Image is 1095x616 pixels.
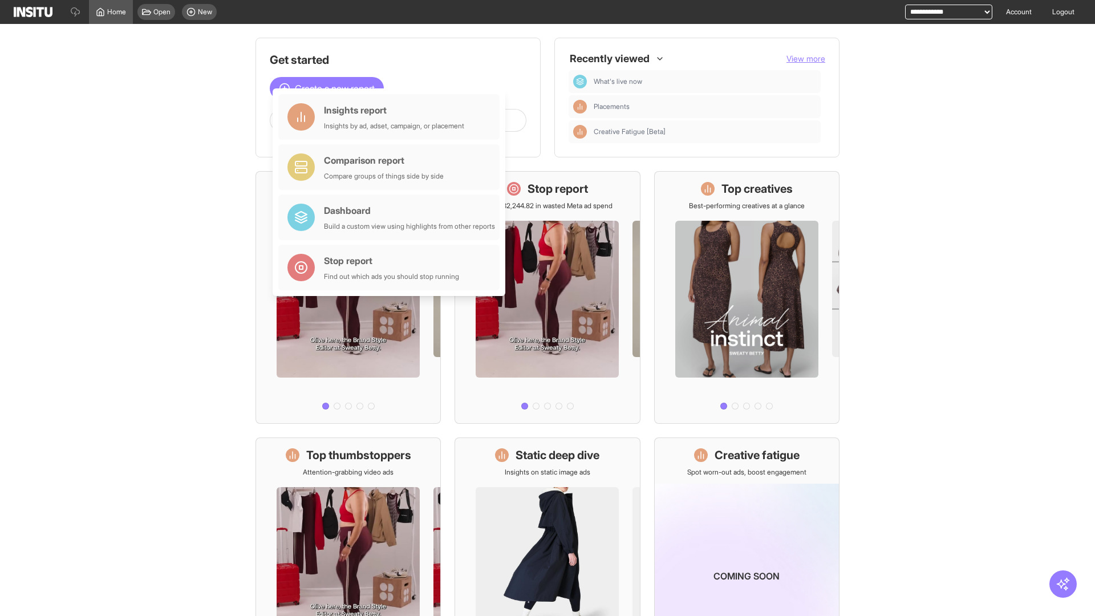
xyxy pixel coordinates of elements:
h1: Get started [270,52,526,68]
a: Top creativesBest-performing creatives at a glance [654,171,839,424]
span: What's live now [594,77,816,86]
p: Best-performing creatives at a glance [689,201,805,210]
p: Attention-grabbing video ads [303,468,394,477]
div: Find out which ads you should stop running [324,272,459,281]
div: Compare groups of things side by side [324,172,444,181]
h1: Top thumbstoppers [306,447,411,463]
div: Insights report [324,103,464,117]
a: Stop reportSave £32,244.82 in wasted Meta ad spend [455,171,640,424]
div: Dashboard [573,75,587,88]
p: Save £32,244.82 in wasted Meta ad spend [482,201,613,210]
h1: Stop report [528,181,588,197]
div: Stop report [324,254,459,268]
div: Insights [573,125,587,139]
button: View more [786,53,825,64]
button: Create a new report [270,77,384,100]
h1: Top creatives [721,181,793,197]
p: Insights on static image ads [505,468,590,477]
span: New [198,7,212,17]
span: Home [107,7,126,17]
span: Creative Fatigue [Beta] [594,127,816,136]
span: Creative Fatigue [Beta] [594,127,666,136]
div: Insights by ad, adset, campaign, or placement [324,121,464,131]
img: Logo [14,7,52,17]
h1: Static deep dive [516,447,599,463]
div: Build a custom view using highlights from other reports [324,222,495,231]
a: What's live nowSee all active ads instantly [255,171,441,424]
span: Placements [594,102,630,111]
div: Comparison report [324,153,444,167]
span: Create a new report [295,82,375,95]
span: View more [786,54,825,63]
div: Dashboard [324,204,495,217]
span: Open [153,7,171,17]
div: Insights [573,100,587,114]
span: What's live now [594,77,642,86]
span: Placements [594,102,816,111]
